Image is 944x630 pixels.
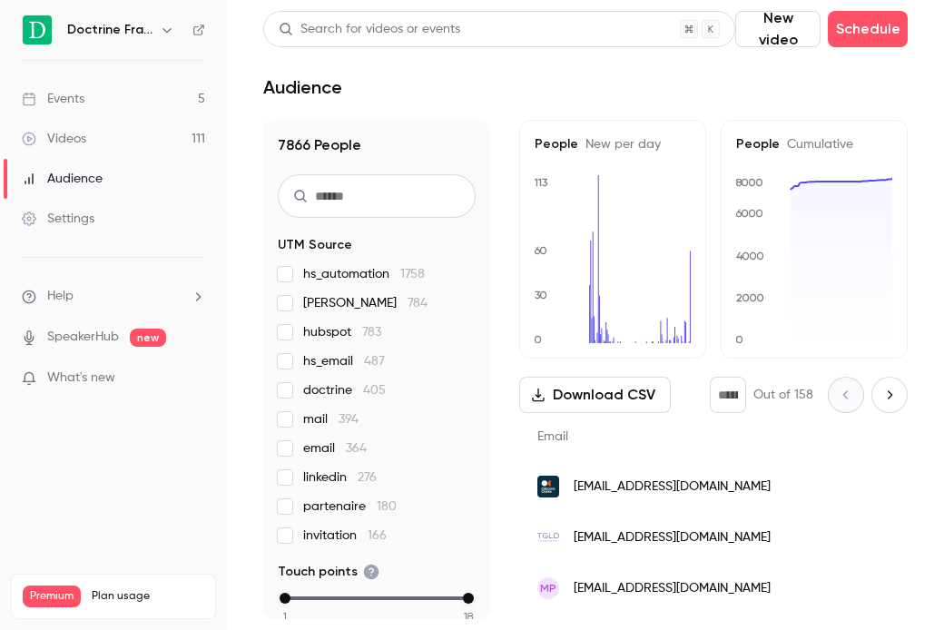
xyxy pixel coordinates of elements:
[519,377,671,413] button: Download CSV
[368,529,387,542] span: 166
[67,21,152,39] h6: Doctrine France
[363,384,386,397] span: 405
[279,20,460,39] div: Search for videos or events
[303,468,377,487] span: linkedin
[22,170,103,188] div: Audience
[23,15,52,44] img: Doctrine France
[47,369,115,388] span: What's new
[130,329,166,347] span: new
[377,500,397,513] span: 180
[278,236,352,254] span: UTM Source
[362,326,381,339] span: 783
[537,476,559,497] img: osborneclarke.com
[871,377,908,413] button: Next page
[339,413,359,426] span: 394
[278,134,476,156] h1: 7866 People
[534,244,547,257] text: 60
[574,528,771,547] span: [EMAIL_ADDRESS][DOMAIN_NAME]
[735,176,763,189] text: 8000
[303,410,359,428] span: mail
[574,477,771,497] span: [EMAIL_ADDRESS][DOMAIN_NAME]
[736,291,764,304] text: 2000
[537,430,568,443] span: Email
[540,580,556,596] span: MP
[22,90,84,108] div: Events
[303,352,385,370] span: hs_email
[303,265,425,283] span: hs_automation
[280,593,290,604] div: min
[364,355,385,368] span: 487
[22,130,86,148] div: Videos
[736,135,892,153] h5: People
[278,563,379,581] span: Touch points
[753,386,813,404] p: Out of 158
[22,287,205,306] li: help-dropdown-opener
[828,11,908,47] button: Schedule
[263,76,342,98] h1: Audience
[780,138,853,151] span: Cumulative
[183,370,205,387] iframe: Noticeable Trigger
[47,287,74,306] span: Help
[303,439,367,458] span: email
[400,268,425,281] span: 1758
[464,608,473,625] span: 18
[346,442,367,455] span: 364
[408,297,428,310] span: 784
[303,527,387,545] span: invitation
[303,294,428,312] span: [PERSON_NAME]
[283,608,287,625] span: 1
[574,579,771,598] span: [EMAIL_ADDRESS][DOMAIN_NAME]
[47,328,119,347] a: SpeakerHub
[535,289,547,301] text: 30
[735,333,743,346] text: 0
[578,138,661,151] span: New per day
[736,250,764,262] text: 4000
[537,527,559,548] img: tgld-avocats.com
[534,333,542,346] text: 0
[535,135,691,153] h5: People
[22,210,94,228] div: Settings
[23,586,81,607] span: Premium
[303,381,386,399] span: doctrine
[92,589,204,604] span: Plan usage
[303,497,397,516] span: partenaire
[735,11,821,47] button: New video
[463,593,474,604] div: max
[534,176,548,189] text: 113
[303,323,381,341] span: hubspot
[735,207,763,220] text: 6000
[358,471,377,484] span: 276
